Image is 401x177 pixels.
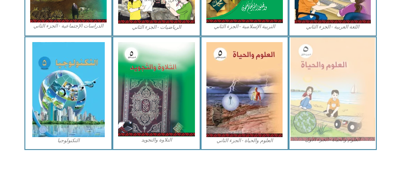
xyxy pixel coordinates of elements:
figcaption: الرياضيات - الجزء الثاني [118,24,195,31]
figcaption: التكنولوجيا [30,137,107,144]
figcaption: التلاوة والتجويد [118,136,195,143]
figcaption: الدراسات الإجتماعية - الجزء الثاني [30,22,107,29]
figcaption: العلوم والحياة - الجزء الثاني [206,137,283,144]
figcaption: التربية الإسلامية - الجزء الثاني [206,23,283,30]
figcaption: اللغة العربية - الجزء الثاني [294,23,371,30]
